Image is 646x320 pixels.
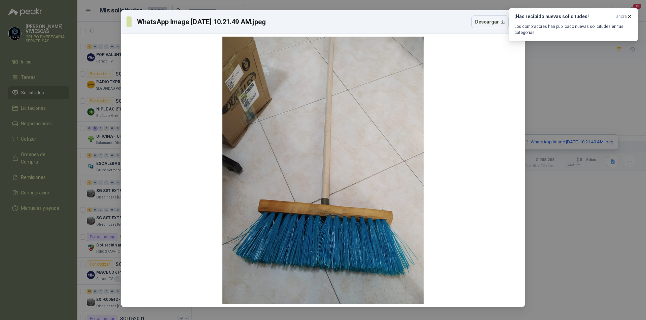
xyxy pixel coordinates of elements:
span: ahora [616,14,627,19]
h3: WhatsApp Image [DATE] 10.21.49 AM.jpeg [137,17,266,27]
p: Los compradores han publicado nuevas solicitudes en tus categorías. [514,24,632,36]
button: ¡Has recibido nuevas solicitudes!ahora Los compradores han publicado nuevas solicitudes en tus ca... [509,8,638,41]
button: Descargar [471,15,509,28]
h3: ¡Has recibido nuevas solicitudes! [514,14,613,19]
